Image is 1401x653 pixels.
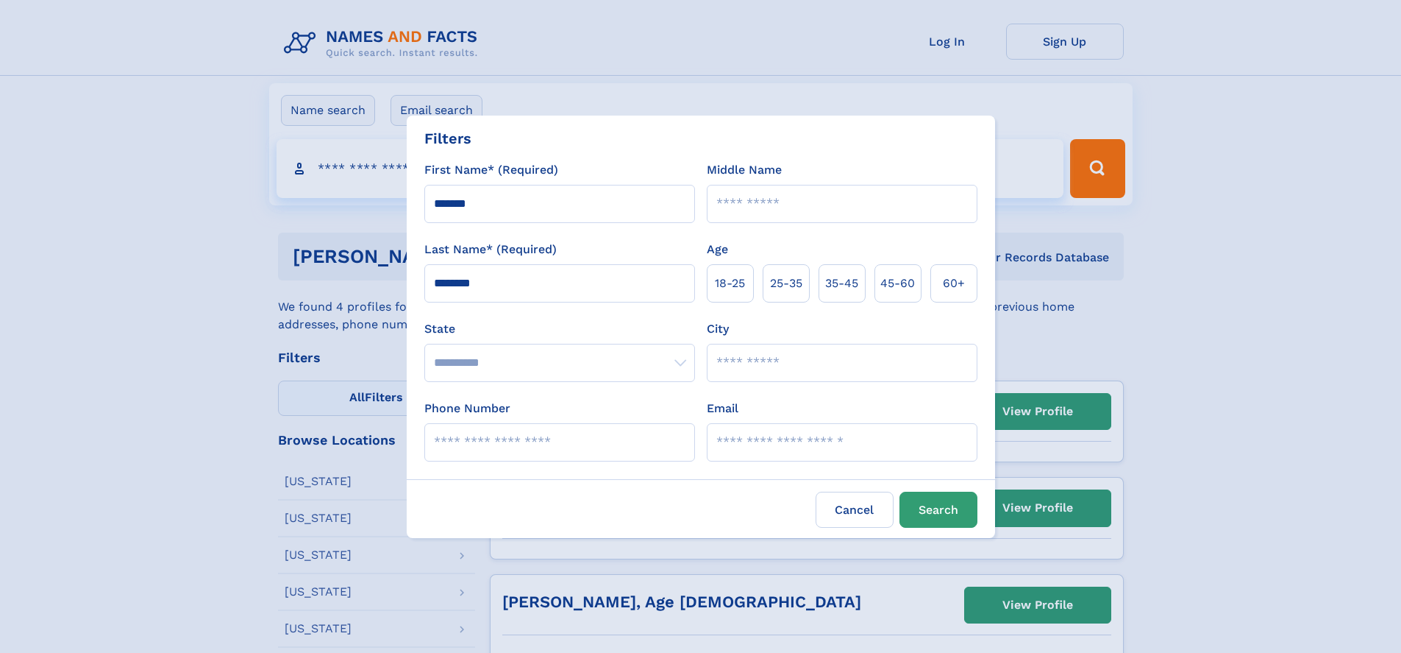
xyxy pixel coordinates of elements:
[424,241,557,258] label: Last Name* (Required)
[880,275,915,292] span: 45‑60
[816,492,894,528] label: Cancel
[424,400,510,417] label: Phone Number
[707,400,738,417] label: Email
[899,492,977,528] button: Search
[424,127,471,149] div: Filters
[707,320,729,338] label: City
[825,275,858,292] span: 35‑45
[707,241,728,258] label: Age
[715,275,745,292] span: 18‑25
[424,320,695,338] label: State
[707,161,782,179] label: Middle Name
[770,275,802,292] span: 25‑35
[943,275,965,292] span: 60+
[424,161,558,179] label: First Name* (Required)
